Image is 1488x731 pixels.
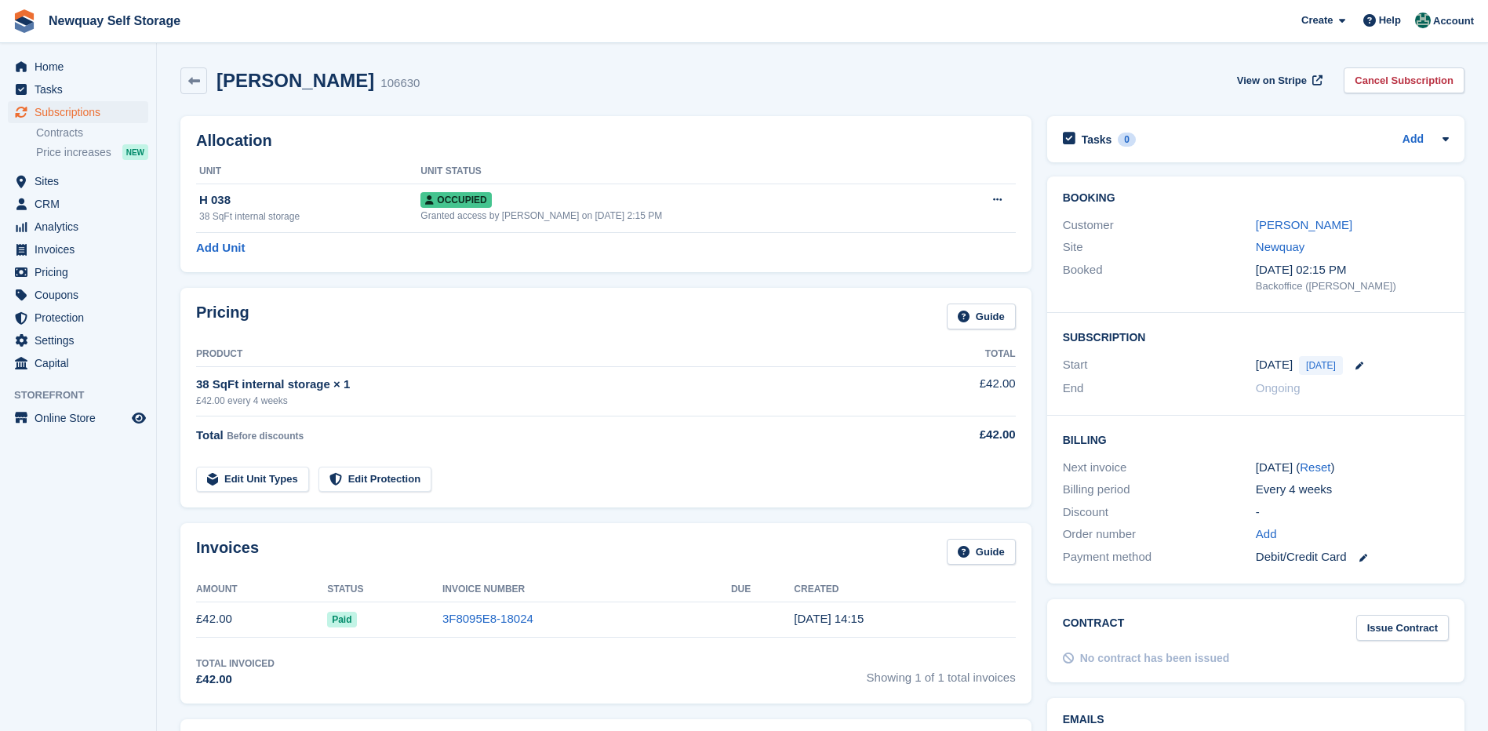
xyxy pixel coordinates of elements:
[1063,714,1449,726] h2: Emails
[1256,240,1305,253] a: Newquay
[8,78,148,100] a: menu
[1256,459,1449,477] div: [DATE] ( )
[420,209,944,223] div: Granted access by [PERSON_NAME] on [DATE] 2:15 PM
[907,342,1016,367] th: Total
[947,304,1016,329] a: Guide
[199,209,420,224] div: 38 SqFt internal storage
[1063,216,1256,235] div: Customer
[35,261,129,283] span: Pricing
[35,284,129,306] span: Coupons
[35,170,129,192] span: Sites
[1063,615,1125,641] h2: Contract
[35,101,129,123] span: Subscriptions
[196,159,420,184] th: Unit
[35,193,129,215] span: CRM
[42,8,187,34] a: Newquay Self Storage
[1344,67,1464,93] a: Cancel Subscription
[1415,13,1431,28] img: JON
[1256,526,1277,544] a: Add
[794,577,1015,602] th: Created
[196,671,275,689] div: £42.00
[1256,481,1449,499] div: Every 4 weeks
[196,539,259,565] h2: Invoices
[1063,380,1256,398] div: End
[8,216,148,238] a: menu
[1237,73,1307,89] span: View on Stripe
[1063,526,1256,544] div: Order number
[35,352,129,374] span: Capital
[35,238,129,260] span: Invoices
[442,577,731,602] th: Invoice Number
[8,261,148,283] a: menu
[36,144,148,161] a: Price increases NEW
[196,239,245,257] a: Add Unit
[8,193,148,215] a: menu
[1063,459,1256,477] div: Next invoice
[731,577,794,602] th: Due
[1063,238,1256,256] div: Site
[1301,13,1333,28] span: Create
[420,159,944,184] th: Unit Status
[196,394,907,408] div: £42.00 every 4 weeks
[327,612,356,627] span: Paid
[8,101,148,123] a: menu
[1403,131,1424,149] a: Add
[196,577,327,602] th: Amount
[1256,504,1449,522] div: -
[8,56,148,78] a: menu
[196,602,327,637] td: £42.00
[380,75,420,93] div: 106630
[1082,133,1112,147] h2: Tasks
[35,407,129,429] span: Online Store
[196,132,1016,150] h2: Allocation
[35,307,129,329] span: Protection
[8,307,148,329] a: menu
[420,192,491,208] span: Occupied
[907,366,1016,416] td: £42.00
[35,329,129,351] span: Settings
[8,170,148,192] a: menu
[8,329,148,351] a: menu
[1356,615,1449,641] a: Issue Contract
[1256,278,1449,294] div: Backoffice ([PERSON_NAME])
[1063,481,1256,499] div: Billing period
[196,342,907,367] th: Product
[327,577,442,602] th: Status
[1256,381,1301,395] span: Ongoing
[1256,261,1449,279] div: [DATE] 02:15 PM
[1063,329,1449,344] h2: Subscription
[227,431,304,442] span: Before discounts
[1063,356,1256,375] div: Start
[122,144,148,160] div: NEW
[216,70,374,91] h2: [PERSON_NAME]
[1118,133,1136,147] div: 0
[35,216,129,238] span: Analytics
[196,304,249,329] h2: Pricing
[1256,356,1293,374] time: 2025-09-05 00:00:00 UTC
[1080,650,1230,667] div: No contract has been issued
[1299,356,1343,375] span: [DATE]
[1433,13,1474,29] span: Account
[1256,218,1352,231] a: [PERSON_NAME]
[1379,13,1401,28] span: Help
[1063,504,1256,522] div: Discount
[35,78,129,100] span: Tasks
[196,428,224,442] span: Total
[8,238,148,260] a: menu
[1300,460,1330,474] a: Reset
[35,56,129,78] span: Home
[1256,548,1449,566] div: Debit/Credit Card
[1063,192,1449,205] h2: Booking
[867,656,1016,689] span: Showing 1 of 1 total invoices
[14,387,156,403] span: Storefront
[36,125,148,140] a: Contracts
[13,9,36,33] img: stora-icon-8386f47178a22dfd0bd8f6a31ec36ba5ce8667c1dd55bd0f319d3a0aa187defe.svg
[8,407,148,429] a: menu
[907,426,1016,444] div: £42.00
[129,409,148,427] a: Preview store
[199,191,420,209] div: H 038
[196,656,275,671] div: Total Invoiced
[196,376,907,394] div: 38 SqFt internal storage × 1
[196,467,309,493] a: Edit Unit Types
[794,612,864,625] time: 2025-09-05 13:15:38 UTC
